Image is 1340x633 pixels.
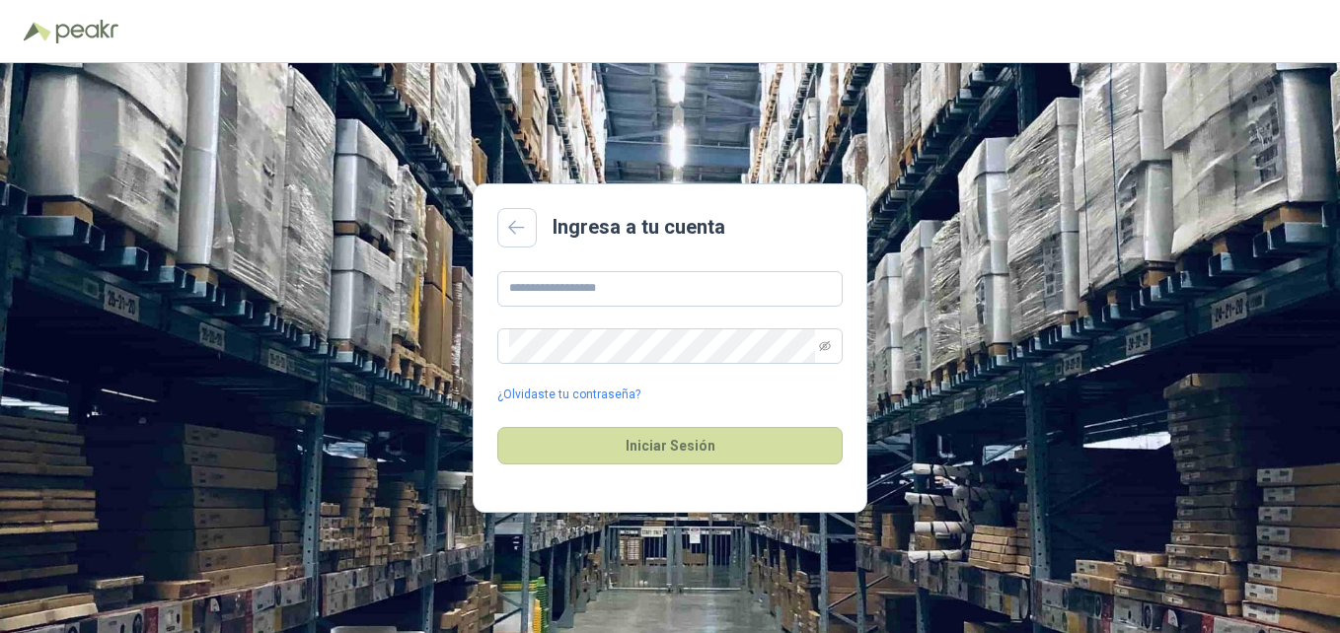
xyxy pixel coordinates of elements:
a: ¿Olvidaste tu contraseña? [497,386,640,404]
h2: Ingresa a tu cuenta [553,212,725,243]
img: Peakr [55,20,118,43]
img: Logo [24,22,51,41]
span: eye-invisible [819,340,831,352]
button: Iniciar Sesión [497,427,843,464]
